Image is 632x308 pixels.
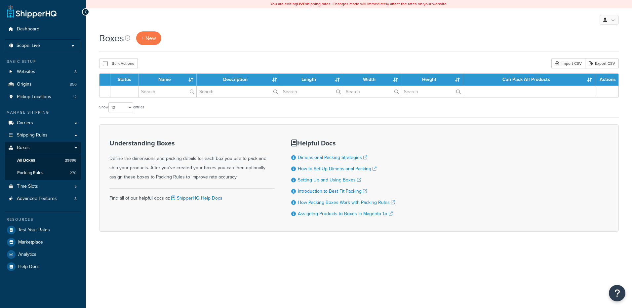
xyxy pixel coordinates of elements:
[5,66,81,78] li: Websites
[99,58,138,68] button: Bulk Actions
[17,120,33,126] span: Carriers
[17,158,35,163] span: All Boxes
[74,69,77,75] span: 8
[109,139,275,182] div: Define the dimensions and packing details for each box you use to pack and ship your products. Af...
[343,74,401,86] th: Width
[73,94,77,100] span: 12
[280,86,343,97] input: Search
[197,74,280,86] th: Description
[297,1,305,7] b: LIVE
[595,74,618,86] th: Actions
[5,91,81,103] a: Pickup Locations 12
[5,180,81,193] a: Time Slots 5
[170,195,222,202] a: ShipperHQ Help Docs
[17,196,57,202] span: Advanced Features
[5,59,81,64] div: Basic Setup
[17,145,30,151] span: Boxes
[109,139,275,147] h3: Understanding Boxes
[298,165,376,172] a: How to Set Up Dimensional Packing
[298,210,393,217] a: Assigning Products to Boxes in Magento 1.x
[17,184,38,189] span: Time Slots
[18,240,43,245] span: Marketplace
[17,94,51,100] span: Pickup Locations
[5,180,81,193] li: Time Slots
[99,102,144,112] label: Show entries
[5,66,81,78] a: Websites 8
[70,82,77,87] span: 856
[5,91,81,103] li: Pickup Locations
[298,188,367,195] a: Introduction to Best Fit Packing
[18,252,36,257] span: Analytics
[7,5,57,18] a: ShipperHQ Home
[5,154,81,167] li: All Boxes
[65,158,76,163] span: 29896
[5,193,81,205] a: Advanced Features 8
[99,32,124,45] h1: Boxes
[109,188,275,203] div: Find all of our helpful docs at:
[17,26,39,32] span: Dashboard
[401,74,463,86] th: Height
[401,86,463,97] input: Search
[70,170,76,176] span: 270
[585,58,619,68] a: Export CSV
[74,184,77,189] span: 5
[110,74,138,86] th: Status
[343,86,401,97] input: Search
[17,133,48,138] span: Shipping Rules
[5,78,81,91] a: Origins 856
[136,31,161,45] a: + New
[5,154,81,167] a: All Boxes 29896
[17,170,43,176] span: Packing Rules
[5,23,81,35] a: Dashboard
[141,34,156,42] span: + New
[17,69,35,75] span: Websites
[5,249,81,260] a: Analytics
[5,167,81,179] li: Packing Rules
[5,261,81,273] a: Help Docs
[298,176,361,183] a: Setting Up and Using Boxes
[5,167,81,179] a: Packing Rules 270
[5,110,81,115] div: Manage Shipping
[298,199,395,206] a: How Packing Boxes Work with Packing Rules
[5,142,81,179] li: Boxes
[280,74,343,86] th: Length
[5,236,81,248] a: Marketplace
[5,129,81,141] a: Shipping Rules
[197,86,280,97] input: Search
[138,86,196,97] input: Search
[5,224,81,236] a: Test Your Rates
[17,82,32,87] span: Origins
[5,78,81,91] li: Origins
[108,102,133,112] select: Showentries
[609,285,625,301] button: Open Resource Center
[291,139,395,147] h3: Helpful Docs
[74,196,77,202] span: 8
[18,227,50,233] span: Test Your Rates
[298,154,367,161] a: Dimensional Packing Strategies
[551,58,585,68] div: Import CSV
[18,264,40,270] span: Help Docs
[17,43,40,49] span: Scope: Live
[138,74,197,86] th: Name
[5,217,81,222] div: Resources
[5,142,81,154] a: Boxes
[463,74,595,86] th: Can Pack All Products
[5,193,81,205] li: Advanced Features
[5,117,81,129] a: Carriers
